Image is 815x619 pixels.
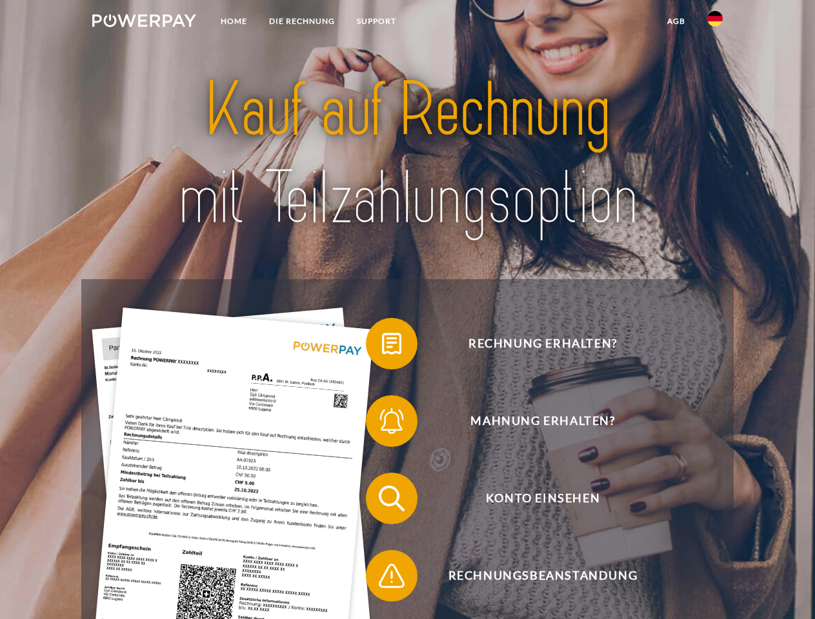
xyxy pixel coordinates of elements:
span: Rechnung erhalten? [385,318,701,369]
img: qb_bell.svg [376,405,408,437]
a: agb [656,10,696,33]
a: Home [210,10,258,33]
img: qb_search.svg [376,482,408,515]
a: SUPPORT [346,10,407,33]
img: qb_bill.svg [376,328,408,360]
button: Mahnung erhalten? [366,395,701,447]
a: DIE RECHNUNG [258,10,346,33]
span: Mahnung erhalten? [385,395,701,447]
span: Konto einsehen [385,473,701,524]
button: Konto einsehen [366,473,701,524]
button: Rechnung erhalten? [366,318,701,369]
img: qb_warning.svg [376,560,408,592]
img: logo-powerpay-white.svg [92,14,196,27]
img: title-powerpay_de.svg [123,62,692,247]
img: de [707,11,723,26]
span: Rechnungsbeanstandung [385,550,701,602]
button: Rechnungsbeanstandung [366,550,701,602]
iframe: Button to launch messaging window [763,567,805,609]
